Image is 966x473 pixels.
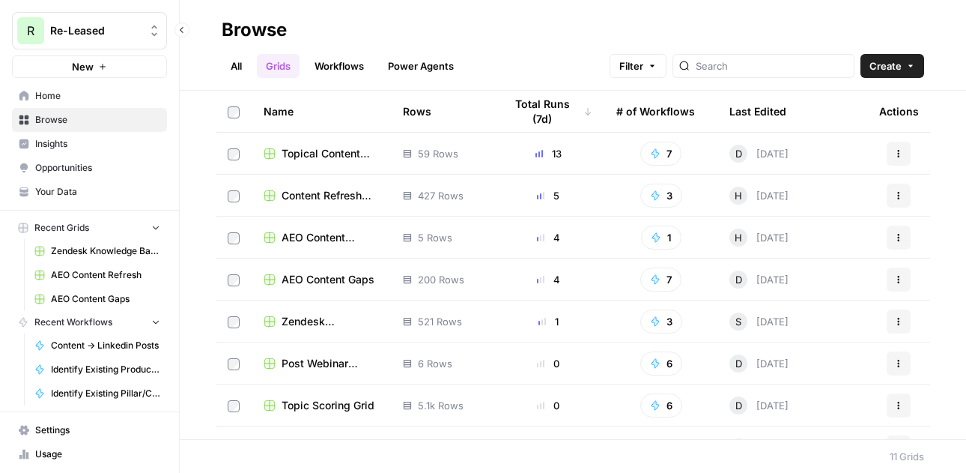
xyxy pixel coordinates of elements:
[504,272,592,287] div: 4
[12,108,167,132] a: Browse
[610,54,666,78] button: Filter
[264,91,379,132] div: Name
[729,145,789,163] div: [DATE]
[35,185,160,199] span: Your Data
[12,55,167,78] button: New
[619,58,643,73] span: Filter
[12,84,167,108] a: Home
[222,18,287,42] div: Browse
[729,229,789,247] div: [DATE]
[418,398,464,413] span: 5.1k Rows
[12,311,167,334] button: Recent Workflows
[860,54,924,78] button: Create
[729,91,786,132] div: Last Edited
[282,188,379,203] span: Content Refresh Grid
[504,356,592,371] div: 0
[12,418,167,442] a: Settings
[35,448,160,461] span: Usage
[735,188,742,203] span: H
[640,394,682,418] button: 6
[28,334,167,358] a: Content -> Linkedin Posts
[879,91,919,132] div: Actions
[27,22,34,40] span: R
[28,287,167,311] a: AEO Content Gaps
[696,58,848,73] input: Search
[51,268,160,282] span: AEO Content Refresh
[264,272,379,287] a: AEO Content Gaps
[35,161,160,175] span: Opportunities
[504,188,592,203] div: 5
[282,356,379,371] span: Post Webinar Asset Production
[282,272,374,287] span: AEO Content Gaps
[504,314,592,329] div: 1
[418,314,462,329] span: 521 Rows
[28,382,167,406] a: Identify Existing Pillar/Cluster Pages
[12,180,167,204] a: Your Data
[12,156,167,180] a: Opportunities
[264,314,379,329] a: Zendesk Knowledge Base Update
[282,230,379,245] span: AEO Content Refresh
[35,424,160,437] span: Settings
[418,146,458,161] span: 59 Rows
[306,54,373,78] a: Workflows
[51,363,160,376] span: Identify Existing Product and Solution Pages
[12,442,167,466] a: Usage
[282,398,374,413] span: Topic Scoring Grid
[504,91,592,132] div: Total Runs (7d)
[735,398,742,413] span: D
[264,230,379,245] a: AEO Content Refresh
[379,54,463,78] a: Power Agents
[729,355,789,373] div: [DATE]
[504,398,592,413] div: 0
[403,91,431,132] div: Rows
[640,352,682,376] button: 6
[418,188,464,203] span: 427 Rows
[34,221,89,235] span: Recent Grids
[34,316,112,329] span: Recent Workflows
[418,356,452,371] span: 6 Rows
[35,137,160,151] span: Insights
[641,226,681,250] button: 1
[35,113,160,127] span: Browse
[264,146,379,161] a: Topical Content Generation Grid
[729,271,789,289] div: [DATE]
[264,398,379,413] a: Topic Scoring Grid
[51,292,160,306] span: AEO Content Gaps
[264,356,379,371] a: Post Webinar Asset Production
[504,230,592,245] div: 4
[729,187,789,205] div: [DATE]
[735,230,742,245] span: H
[418,272,464,287] span: 200 Rows
[890,449,924,464] div: 11 Grids
[50,23,141,38] span: Re-Leased
[869,58,902,73] span: Create
[12,132,167,156] a: Insights
[729,313,789,331] div: [DATE]
[12,217,167,239] button: Recent Grids
[257,54,300,78] a: Grids
[28,358,167,382] a: Identify Existing Product and Solution Pages
[729,439,789,457] div: [DATE]
[640,142,681,166] button: 7
[282,314,379,329] span: Zendesk Knowledge Base Update
[12,12,167,49] button: Workspace: Re-Leased
[35,89,160,103] span: Home
[640,310,682,334] button: 3
[222,54,251,78] a: All
[28,263,167,287] a: AEO Content Refresh
[735,272,742,287] span: D
[51,244,160,258] span: Zendesk Knowledge Base Update
[282,146,379,161] span: Topical Content Generation Grid
[735,356,742,371] span: D
[735,314,741,329] span: S
[264,188,379,203] a: Content Refresh Grid
[504,146,592,161] div: 13
[735,146,742,161] span: D
[418,230,452,245] span: 5 Rows
[616,91,695,132] div: # of Workflows
[640,184,682,208] button: 3
[51,339,160,352] span: Content -> Linkedin Posts
[28,239,167,263] a: Zendesk Knowledge Base Update
[640,268,681,292] button: 7
[51,387,160,400] span: Identify Existing Pillar/Cluster Pages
